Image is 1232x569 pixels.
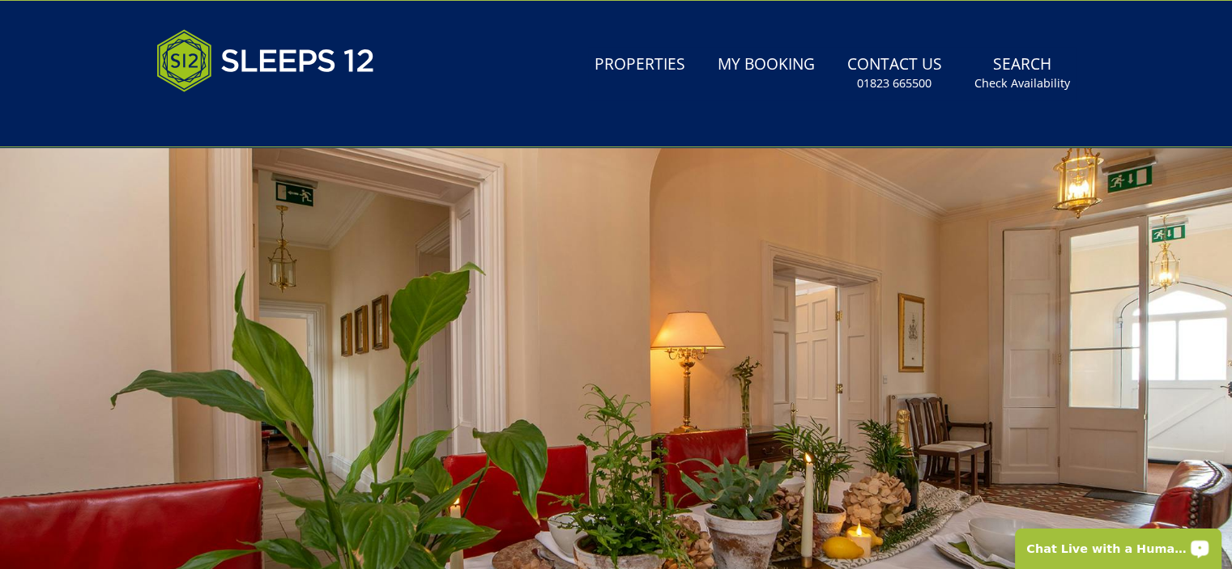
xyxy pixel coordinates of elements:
iframe: LiveChat chat widget [1004,518,1232,569]
a: SearchCheck Availability [968,47,1076,100]
a: Properties [588,47,692,83]
small: 01823 665500 [857,75,931,91]
a: My Booking [711,47,821,83]
small: Check Availability [974,75,1070,91]
a: Contact Us01823 665500 [841,47,949,100]
iframe: Customer reviews powered by Trustpilot [148,111,318,125]
img: Sleeps 12 [156,20,375,101]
